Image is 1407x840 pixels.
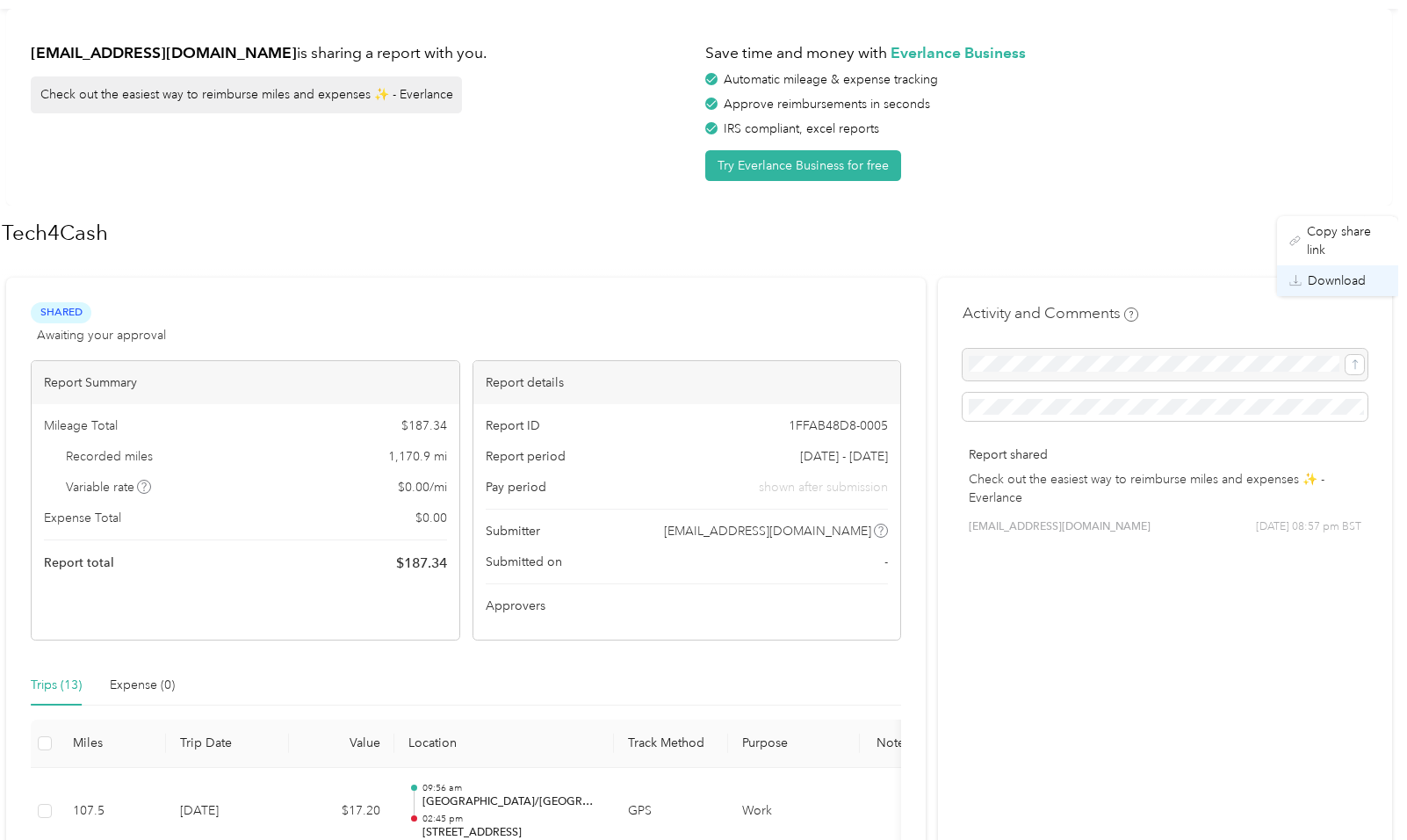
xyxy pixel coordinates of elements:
span: Report total [44,554,114,572]
h1: Tech4Cash [2,212,1347,254]
span: [DATE] 08:57 pm BST [1256,519,1361,535]
h1: is sharing a report with you. [31,42,693,64]
span: Recorded miles [66,447,153,466]
span: $ 0.00 / mi [398,478,447,496]
span: Copy share link [1307,222,1386,259]
span: Shared [31,302,91,322]
div: Expense (0) [110,676,175,695]
th: Trip Date [166,720,289,768]
span: Report period [486,447,566,466]
th: Track Method [614,720,728,768]
span: shown after submission [759,478,888,496]
p: [GEOGRAPHIC_DATA]/[GEOGRAPHIC_DATA] (B), [PERSON_NAME][GEOGRAPHIC_DATA], [GEOGRAPHIC_DATA], [GEOG... [422,794,600,810]
p: Check out the easiest way to reimburse miles and expenses ✨ - Everlance [969,470,1361,507]
p: 02:45 pm [422,813,600,825]
span: Submitted on [486,553,562,571]
div: Report details [473,361,901,404]
span: [EMAIL_ADDRESS][DOMAIN_NAME] [664,522,871,540]
p: 09:56 am [422,782,600,794]
span: Report ID [486,416,540,435]
th: Value [289,720,394,768]
th: Location [394,720,614,768]
div: Report Summary [32,361,459,404]
span: Variable rate [66,478,152,496]
span: Pay period [486,478,546,496]
span: $ 0.00 [415,509,447,527]
h1: Save time and money with [705,42,1367,64]
span: $ 187.34 [401,416,447,435]
span: 1,170.9 mi [388,447,447,466]
h4: Activity and Comments [963,302,1138,324]
span: Awaiting your approval [37,326,166,344]
th: Miles [59,720,166,768]
span: [DATE] - [DATE] [800,447,888,466]
p: Report shared [969,445,1361,464]
span: - [884,553,888,571]
span: Mileage Total [44,416,118,435]
div: Check out the easiest way to reimburse miles and expenses ✨ - Everlance [31,76,462,113]
th: Purpose [728,720,860,768]
button: Try Everlance Business for free [705,150,901,181]
span: Automatic mileage & expense tracking [724,72,938,87]
span: [EMAIL_ADDRESS][DOMAIN_NAME] [969,519,1151,535]
span: Submitter [486,522,540,540]
span: Expense Total [44,509,121,527]
div: Trips (13) [31,676,82,695]
span: Approve reimbursements in seconds [724,97,930,112]
strong: Everlance Business [891,43,1026,62]
strong: [EMAIL_ADDRESS][DOMAIN_NAME] [31,43,297,62]
span: 1FFAB48D8-0005 [789,416,888,435]
th: Notes [860,720,926,768]
span: IRS compliant, excel reports [724,121,879,136]
span: $ 187.34 [396,553,447,574]
span: Download [1308,272,1366,290]
span: Approvers [486,597,545,615]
